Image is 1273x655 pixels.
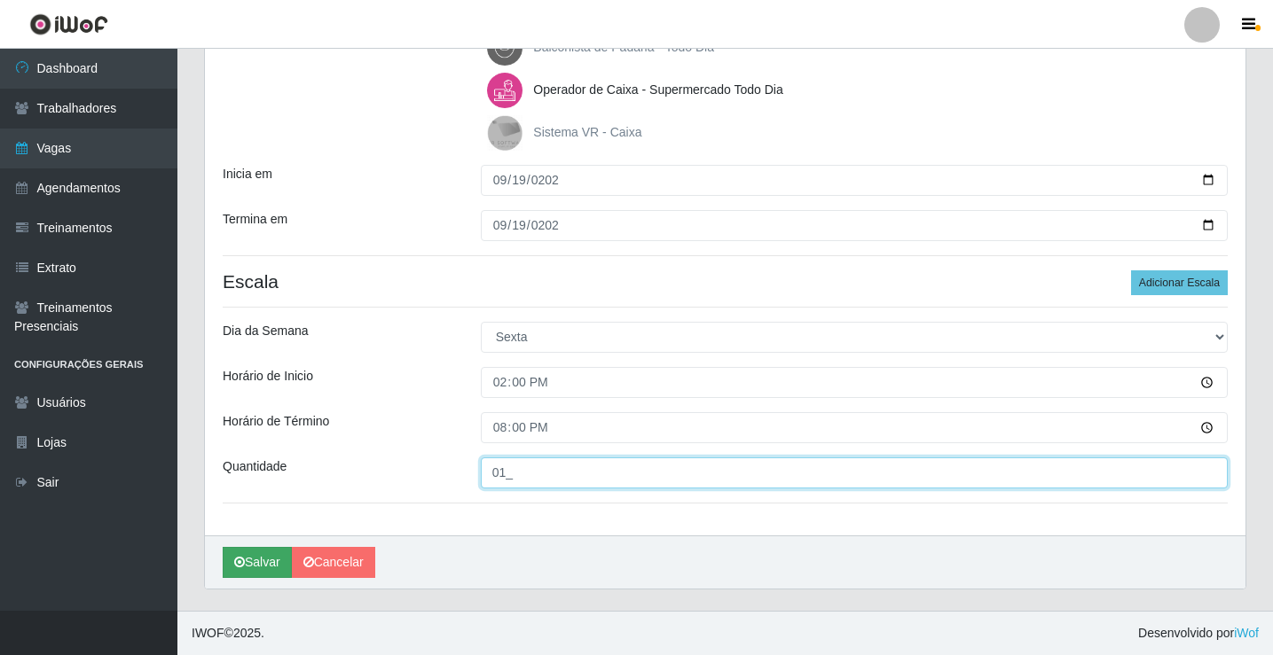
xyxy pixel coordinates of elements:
[192,626,224,640] span: IWOF
[223,457,287,476] label: Quantidade
[223,367,313,386] label: Horário de Inicio
[481,457,1228,488] input: Informe a quantidade...
[29,13,108,35] img: CoreUI Logo
[1234,626,1259,640] a: iWof
[533,82,782,97] span: Operador de Caixa - Supermercado Todo Dia
[487,115,530,151] img: Sistema VR - Caixa
[533,125,641,139] span: Sistema VR - Caixa
[1131,270,1228,295] button: Adicionar Escala
[192,624,264,643] span: © 2025 .
[223,412,329,431] label: Horário de Término
[292,547,375,578] a: Cancelar
[533,40,714,54] span: Balconista de Padaria - Todo Dia
[481,412,1228,443] input: 00:00
[223,322,309,340] label: Dia da Semana
[1138,624,1259,643] span: Desenvolvido por
[481,210,1228,241] input: 00/00/0000
[481,367,1228,398] input: 00:00
[481,165,1228,196] input: 00/00/0000
[223,547,292,578] button: Salvar
[223,210,287,229] label: Termina em
[223,270,1228,292] h4: Escala
[223,165,272,183] label: Inicia em
[487,73,530,108] img: Operador de Caixa - Supermercado Todo Dia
